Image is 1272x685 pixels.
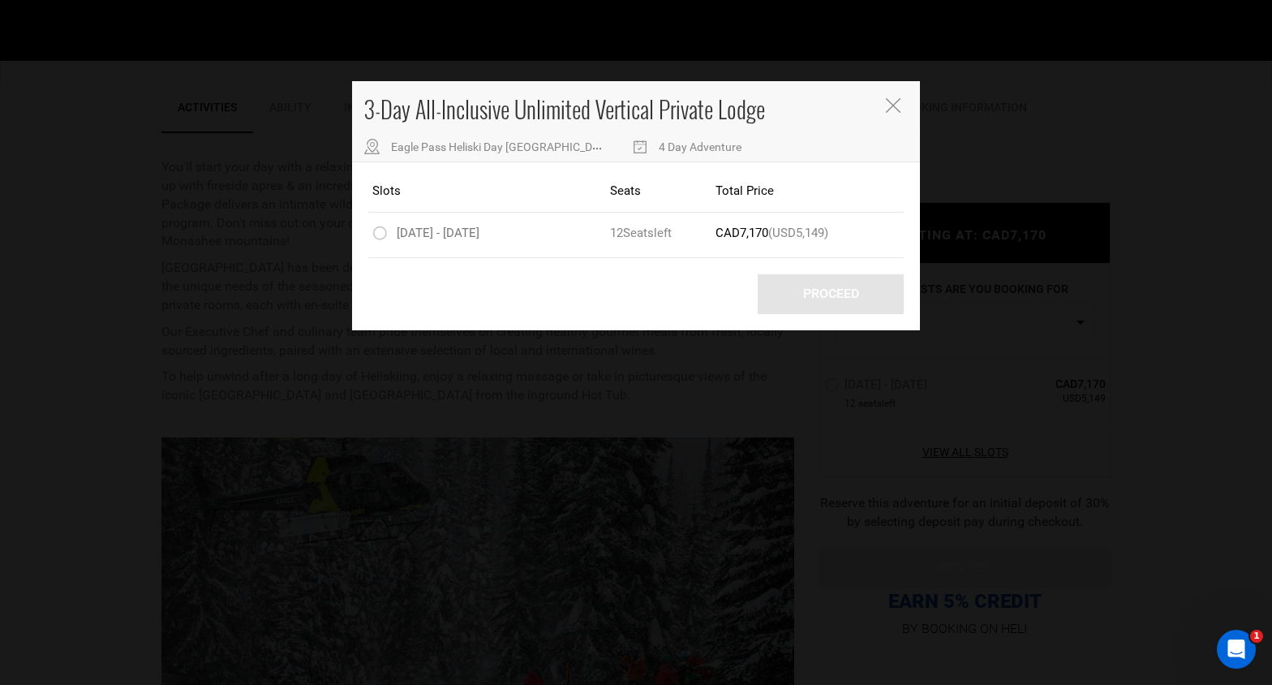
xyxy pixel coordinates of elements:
span: CAD7,170 [715,226,768,240]
span: [DATE] - [DATE] [397,226,479,240]
button: Close [886,98,904,115]
span: Seat [623,226,647,240]
div: left [610,225,715,242]
span: 4 Day Adventure [659,140,741,153]
div: (USD5,149) [715,225,848,242]
span: 1 [1250,630,1263,643]
button: Proceed [758,274,904,314]
span: 12 [610,225,654,242]
span: s [647,226,654,240]
span: 3-Day All-Inclusive Unlimited Vertical Private Lodge [364,93,765,126]
div: Seats [610,183,715,200]
iframe: Intercom live chat [1217,630,1256,669]
div: Slots [372,183,610,200]
div: Total Price [715,183,848,200]
span: Eagle Pass Heliski Day [GEOGRAPHIC_DATA], [GEOGRAPHIC_DATA], [GEOGRAPHIC_DATA], [GEOGRAPHIC_DATA]... [391,140,1072,153]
